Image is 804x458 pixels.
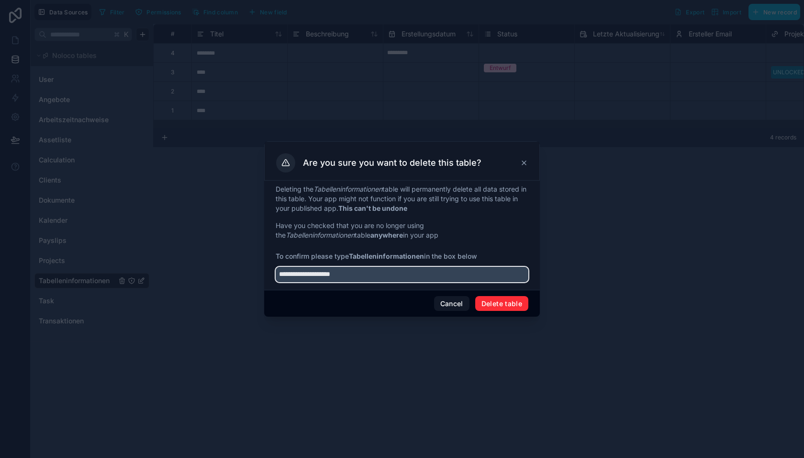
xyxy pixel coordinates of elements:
[276,184,528,213] p: Deleting the table will permanently delete all data stored in this table. Your app might not func...
[303,157,481,169] h3: Are you sure you want to delete this table?
[276,221,528,240] p: Have you checked that you are no longer using the table in your app
[286,231,355,239] em: Tabelleninformationen
[349,252,424,260] strong: Tabelleninformationen
[475,296,528,311] button: Delete table
[434,296,469,311] button: Cancel
[313,185,382,193] em: Tabelleninformationen
[338,204,407,212] strong: This can't be undone
[276,252,528,261] span: To confirm please type in the box below
[370,231,403,239] strong: anywhere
